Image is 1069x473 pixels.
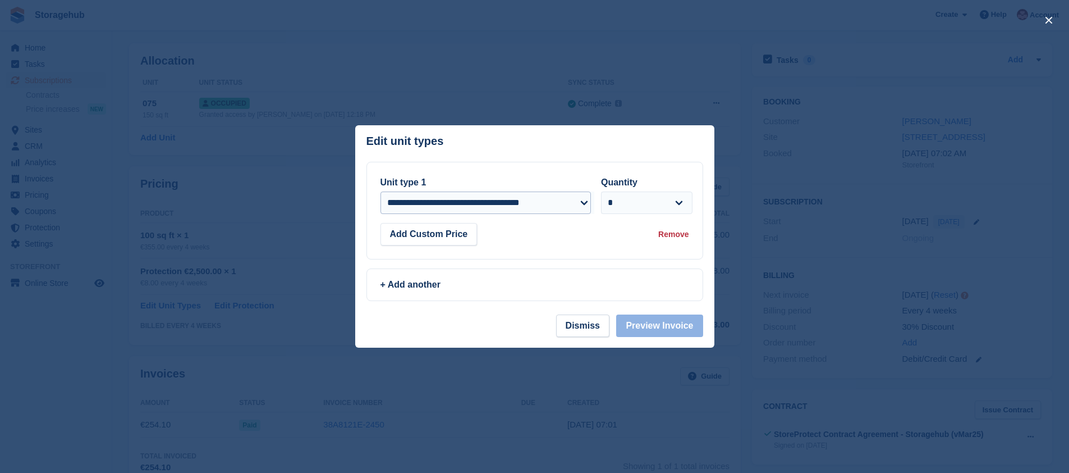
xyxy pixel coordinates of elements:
a: + Add another [366,269,703,301]
button: Dismiss [556,315,609,337]
div: + Add another [380,278,689,292]
button: close [1040,11,1058,29]
button: Add Custom Price [380,223,478,245]
label: Quantity [601,178,637,187]
p: Edit unit types [366,135,444,148]
button: Preview Invoice [616,315,703,337]
label: Unit type 1 [380,178,426,187]
div: Remove [658,229,689,240]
